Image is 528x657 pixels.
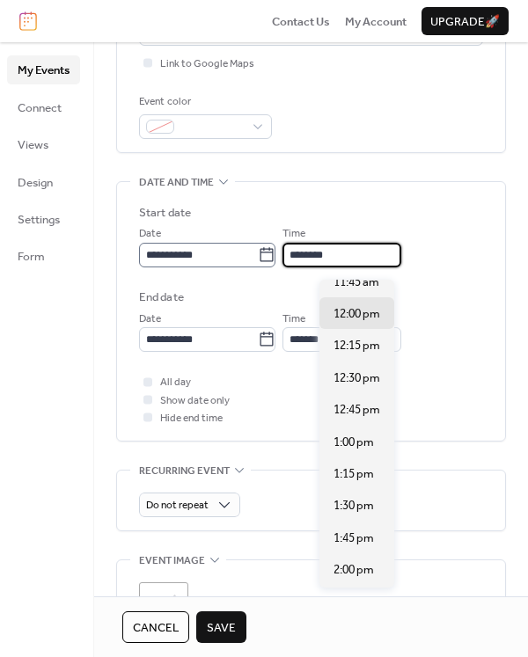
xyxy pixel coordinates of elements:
span: 1:30 pm [334,497,374,515]
span: Recurring event [139,462,230,479]
span: My Events [18,62,70,79]
span: Event image [139,552,205,570]
span: Date [139,225,161,243]
span: 1:15 pm [334,465,374,483]
span: 1:45 pm [334,529,374,547]
span: Connect [18,99,62,117]
div: End date [139,288,184,306]
span: All day [160,374,191,391]
span: Time [282,310,305,328]
span: Date and time [139,174,214,192]
span: Settings [18,211,60,229]
span: Time [282,225,305,243]
div: Start date [139,204,191,222]
span: 12:45 pm [334,401,380,419]
span: Contact Us [272,13,330,31]
a: Contact Us [272,12,330,30]
button: Save [196,611,246,643]
span: 2:00 pm [334,561,374,579]
a: Settings [7,205,80,233]
span: Save [207,619,236,637]
a: Design [7,168,80,196]
button: Cancel [122,611,189,643]
span: Upgrade 🚀 [430,13,500,31]
a: My Events [7,55,80,84]
a: Connect [7,93,80,121]
span: Link to Google Maps [160,55,254,73]
span: Design [18,174,53,192]
span: Do not repeat [146,495,209,515]
span: 12:15 pm [334,337,380,354]
a: Form [7,242,80,270]
span: 1:00 pm [334,434,374,451]
span: Show date only [160,392,230,410]
button: Upgrade🚀 [422,7,509,35]
span: Views [18,136,48,154]
span: 12:00 pm [334,305,380,323]
span: 12:30 pm [334,369,380,387]
a: Views [7,130,80,158]
img: logo [19,11,37,31]
a: My Account [345,12,407,30]
span: Hide end time [160,410,223,427]
div: Event color [139,93,268,111]
span: Date [139,310,161,328]
span: Form [18,248,45,266]
span: 11:45 am [334,274,379,291]
span: Cancel [133,619,179,637]
span: My Account [345,13,407,31]
div: ; [139,582,188,631]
